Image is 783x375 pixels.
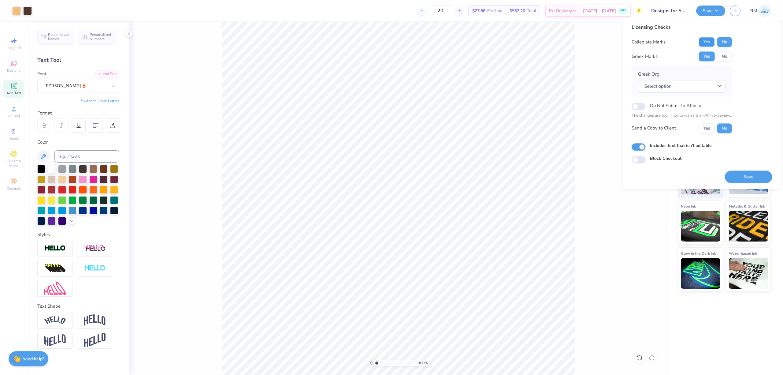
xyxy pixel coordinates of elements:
[699,37,715,47] button: Yes
[48,32,70,41] span: Personalized Names
[696,6,725,16] button: Save
[44,264,66,273] img: 3d Illusion
[37,231,119,238] div: Styles
[725,171,772,183] button: Save
[549,8,572,14] span: Est. Delivery
[6,186,21,191] span: Decorate
[632,125,676,132] div: Send a Copy to Client
[650,155,681,162] label: Block Checkout
[3,159,24,168] span: Clipart & logos
[6,91,21,96] span: Add Text
[729,211,768,242] img: Metallic & Glitter Ink
[583,8,616,14] span: [DATE] - [DATE]
[84,245,106,252] img: Shadow
[429,5,452,16] input: – –
[22,356,44,362] strong: Need help?
[84,314,106,326] img: Arch
[37,139,119,146] div: Color
[729,250,757,257] span: Water based Ink
[7,45,21,50] span: Image AI
[632,53,658,60] div: Greek Marks
[632,24,732,31] div: Licensing Checks
[729,203,765,209] span: Metallic & Glitter Ink
[717,51,732,61] button: No
[95,70,119,77] div: Add Font
[759,5,771,17] img: Ronald Manipon
[44,245,66,252] img: Stroke
[81,99,119,103] button: Switch to Greek Letters
[90,32,111,41] span: Personalized Numbers
[681,258,720,289] img: Glow in the Dark Ink
[8,113,20,118] span: Upload
[632,39,666,46] div: Collegiate Marks
[37,303,119,310] div: Text Shape
[527,8,536,14] span: Total
[84,265,106,272] img: Negative Space
[729,258,768,289] img: Water based Ink
[632,113,732,119] p: The changes are too minor to warrant an Affinity review.
[638,71,659,78] label: Greek Org
[44,282,66,295] img: Free Distort
[650,142,712,149] label: Includes text that isn't editable
[37,70,46,77] label: Font
[750,7,757,14] span: RM
[9,136,19,141] span: Greek
[717,37,732,47] button: No
[510,8,525,14] span: $557.20
[681,203,696,209] span: Neon Ink
[37,110,120,117] div: Format
[699,51,715,61] button: Yes
[638,80,725,92] button: Select option
[472,8,485,14] span: $27.86
[681,250,716,257] span: Glow in the Dark Ink
[7,68,20,73] span: Designs
[647,5,692,17] input: Untitled Design
[44,334,66,346] img: Flag
[84,333,106,348] img: Rise
[699,123,715,133] button: Yes
[750,5,771,17] a: RM
[418,360,428,366] span: 100 %
[717,123,732,133] button: No
[681,211,720,242] img: Neon Ink
[54,150,119,163] input: e.g. 7428 c
[487,8,502,14] span: Per Item
[37,56,119,64] div: Text Tool
[620,9,626,13] span: FREE
[650,102,701,110] label: Do Not Submit to Affinity
[44,316,66,324] img: Arc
